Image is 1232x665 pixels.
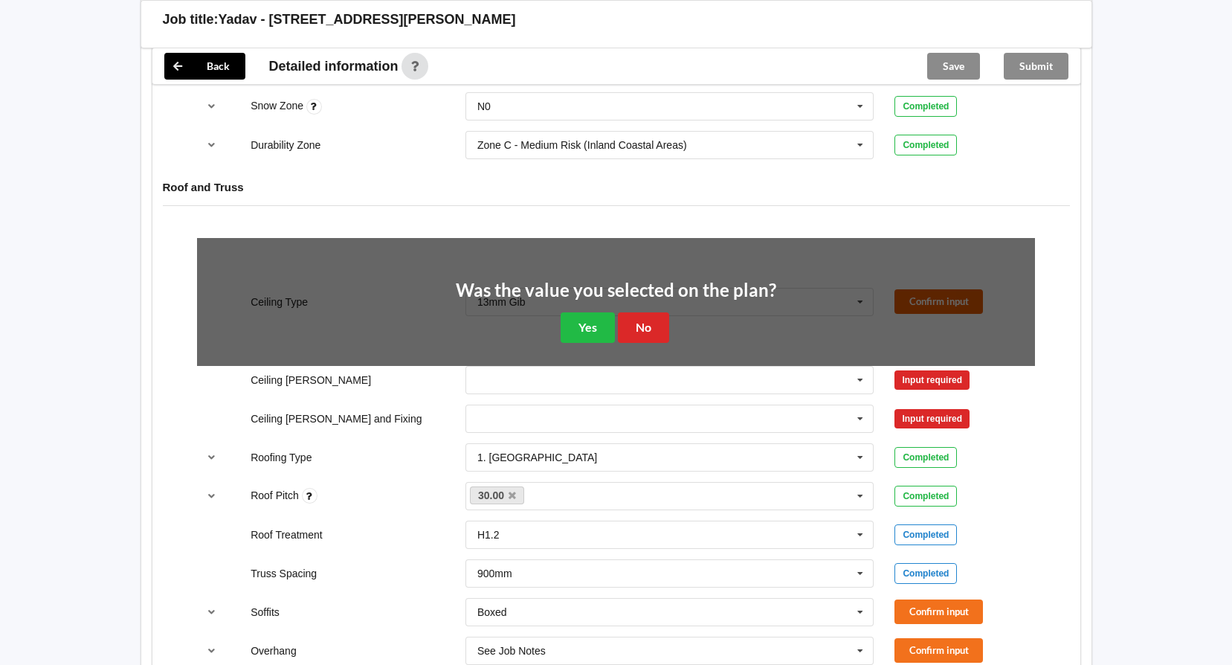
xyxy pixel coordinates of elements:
[894,638,983,663] button: Confirm input
[561,312,615,343] button: Yes
[251,645,296,657] label: Overhang
[894,135,957,155] div: Completed
[477,568,512,579] div: 900mm
[251,452,312,463] label: Roofing Type
[894,563,957,584] div: Completed
[269,60,399,73] span: Detailed information
[618,312,669,343] button: No
[251,100,306,112] label: Snow Zone
[894,447,957,468] div: Completed
[894,524,957,545] div: Completed
[477,101,491,112] div: N0
[477,452,597,463] div: 1. [GEOGRAPHIC_DATA]
[894,96,957,117] div: Completed
[251,568,317,579] label: Truss Spacing
[197,637,226,664] button: reference-toggle
[894,600,983,624] button: Confirm input
[251,489,301,501] label: Roof Pitch
[251,529,323,541] label: Roof Treatment
[251,606,280,618] label: Soffits
[163,11,219,28] h3: Job title:
[163,180,1070,194] h4: Roof and Truss
[456,279,776,302] h2: Was the value you selected on the plan?
[197,483,226,510] button: reference-toggle
[197,599,226,626] button: reference-toggle
[251,374,371,386] label: Ceiling [PERSON_NAME]
[477,646,546,656] div: See Job Notes
[470,486,525,504] a: 30.00
[894,486,957,507] div: Completed
[251,413,422,425] label: Ceiling [PERSON_NAME] and Fixing
[197,444,226,471] button: reference-toggle
[894,409,970,428] div: Input required
[477,530,500,540] div: H1.2
[477,140,687,150] div: Zone C - Medium Risk (Inland Coastal Areas)
[251,139,320,151] label: Durability Zone
[219,11,516,28] h3: Yadav - [STREET_ADDRESS][PERSON_NAME]
[197,132,226,158] button: reference-toggle
[197,93,226,120] button: reference-toggle
[894,370,970,390] div: Input required
[477,607,507,617] div: Boxed
[164,53,245,80] button: Back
